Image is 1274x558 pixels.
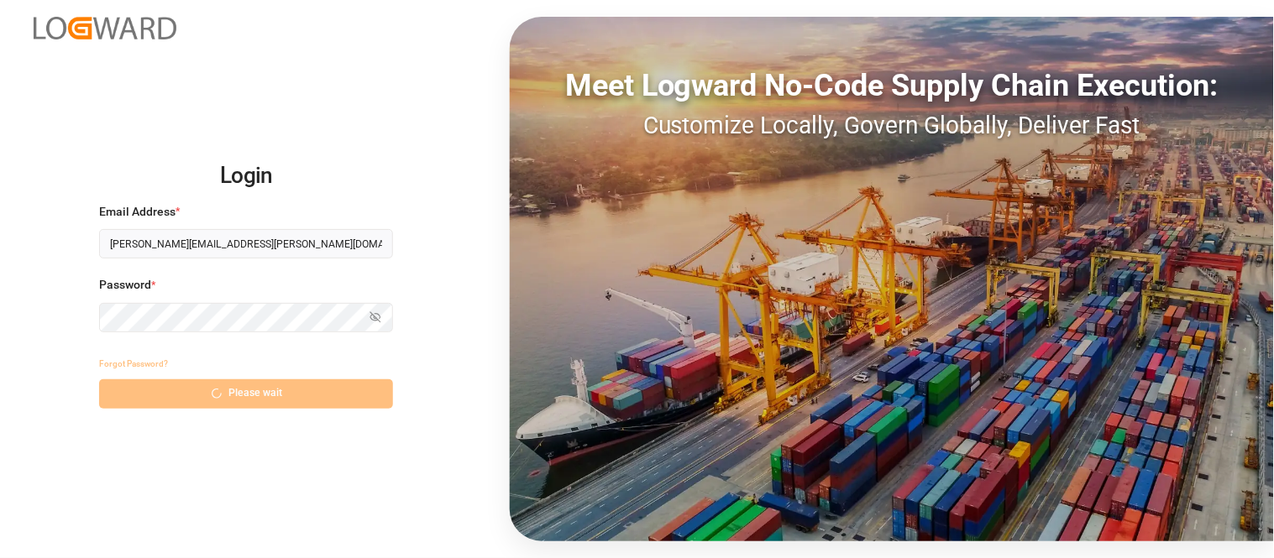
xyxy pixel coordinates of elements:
span: Email Address [99,203,176,221]
div: Meet Logward No-Code Supply Chain Execution: [510,63,1274,108]
h2: Login [99,149,393,203]
img: Logward_new_orange.png [34,17,176,39]
span: Password [99,276,151,294]
div: Customize Locally, Govern Globally, Deliver Fast [510,108,1274,143]
input: Enter your email [99,229,393,258]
